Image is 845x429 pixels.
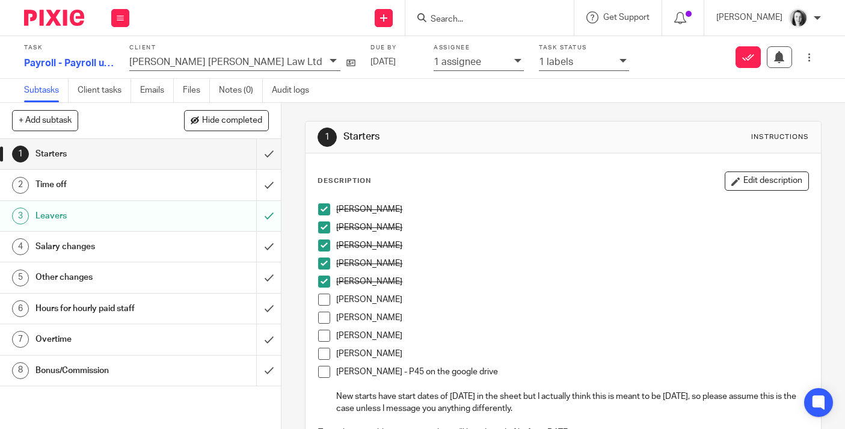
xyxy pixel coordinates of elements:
label: Task [24,44,114,52]
p: [PERSON_NAME] [336,294,808,306]
button: Hide completed [184,110,269,131]
label: Due by [370,44,419,52]
p: [PERSON_NAME] [336,239,808,252]
a: Subtasks [24,79,69,102]
label: Task status [539,44,629,52]
div: 5 [12,270,29,286]
div: 8 [12,362,29,379]
h1: Salary changes [35,238,175,256]
a: Audit logs [272,79,318,102]
h1: Starters [343,131,589,143]
h1: Hours for hourly paid staff [35,300,175,318]
h1: Other changes [35,268,175,286]
div: 3 [12,208,29,224]
h1: Leavers [35,207,175,225]
div: 2 [12,177,29,194]
img: Pixie [24,10,84,26]
p: [PERSON_NAME] [336,348,808,360]
h1: Time off [35,176,175,194]
p: [PERSON_NAME] [PERSON_NAME] Law Ltd [129,57,322,67]
a: Emails [140,79,174,102]
span: Hide completed [202,116,262,126]
input: Search [429,14,538,25]
p: [PERSON_NAME] [716,11,782,23]
div: 4 [12,238,29,255]
h1: Overtime [35,330,175,348]
p: 1 assignee [434,57,481,67]
img: T1JH8BBNX-UMG48CW64-d2649b4fbe26-512.png [788,8,808,28]
div: 7 [12,331,29,348]
div: 6 [12,300,29,317]
a: Files [183,79,210,102]
span: [DATE] [370,58,396,66]
a: Client tasks [78,79,131,102]
label: Assignee [434,44,524,52]
p: Description [318,176,371,186]
p: [PERSON_NAME] [336,221,808,233]
div: Instructions [751,132,809,142]
p: 1 labels [539,57,573,67]
button: Edit description [725,171,809,191]
p: [PERSON_NAME] [336,312,808,324]
p: [PERSON_NAME] [336,330,808,342]
p: [PERSON_NAME] [336,258,808,270]
div: 1 [12,146,29,162]
p: New starts have start dates of [DATE] in the sheet but I actually think this is meant to be [DATE... [336,390,808,415]
button: + Add subtask [12,110,78,131]
p: [PERSON_NAME] [336,276,808,288]
a: Notes (0) [219,79,263,102]
p: [PERSON_NAME] - P45 on the google drive [336,366,808,378]
h1: Bonus/Commission [35,362,175,380]
span: Get Support [603,13,650,22]
label: Client [129,44,355,52]
p: [PERSON_NAME] [336,203,808,215]
h1: Starters [35,145,175,163]
div: 1 [318,128,337,147]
